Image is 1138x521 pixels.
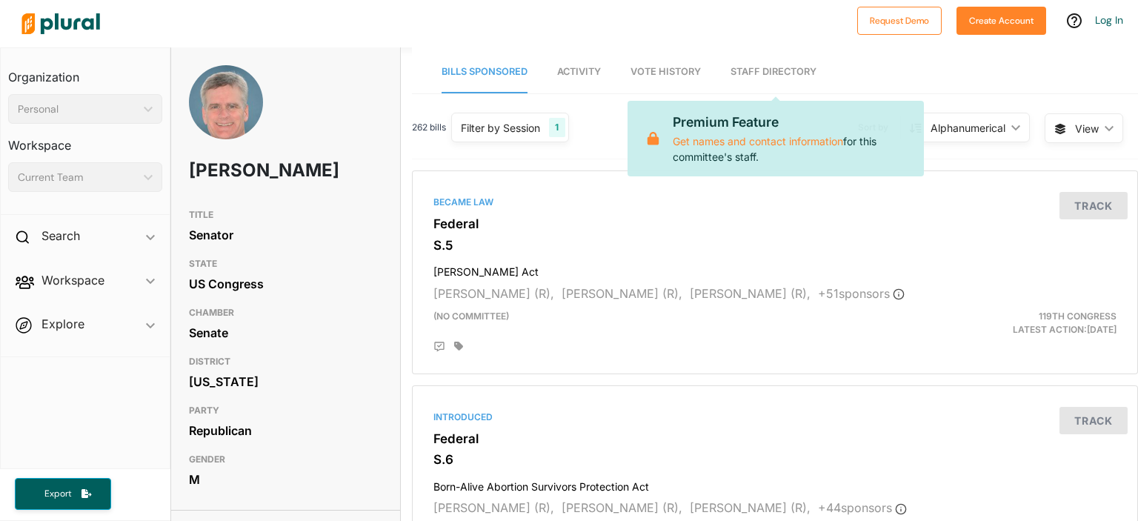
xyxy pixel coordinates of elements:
h2: Search [41,228,80,244]
h3: S.5 [433,238,1117,253]
div: Introduced [433,411,1117,424]
h1: [PERSON_NAME] [189,148,305,193]
span: + 51 sponsor s [818,286,905,301]
div: [US_STATE] [189,371,383,393]
p: Premium Feature [673,113,912,132]
div: 1 [549,118,565,137]
div: Personal [18,102,138,117]
h3: DISTRICT [189,353,383,371]
button: Create Account [956,7,1046,35]
span: 262 bills [412,121,446,134]
div: Latest Action: [DATE] [893,310,1128,336]
span: [PERSON_NAME] (R), [562,286,682,301]
h3: CHAMBER [189,304,383,322]
a: Log In [1095,13,1123,27]
h4: [PERSON_NAME] Act [433,259,1117,279]
span: Activity [557,66,601,77]
h4: Born-Alive Abortion Survivors Protection Act [433,474,1117,494]
span: [PERSON_NAME] (R), [562,500,682,515]
h3: Federal [433,216,1117,231]
h3: S.6 [433,452,1117,467]
div: Filter by Session [461,120,540,136]
div: Current Team [18,170,138,185]
h3: TITLE [189,206,383,224]
div: Senator [189,224,383,246]
div: Senate [189,322,383,344]
h3: PARTY [189,402,383,419]
h3: Workspace [8,124,162,156]
span: Export [34,488,81,500]
h3: Federal [433,431,1117,446]
a: Activity [557,51,601,93]
div: (no committee) [422,310,892,336]
span: [PERSON_NAME] (R), [433,286,554,301]
div: Add Position Statement [433,341,445,353]
a: Bills Sponsored [442,51,528,93]
div: Alphanumerical [931,120,1005,136]
h3: Organization [8,56,162,88]
p: for this committee's staff. [673,113,912,165]
button: Track [1059,407,1128,434]
span: [PERSON_NAME] (R), [433,500,554,515]
a: Request Demo [857,12,942,27]
span: Bills Sponsored [442,66,528,77]
span: + 44 sponsor s [818,500,907,515]
div: M [189,468,383,491]
button: Track [1059,192,1128,219]
button: Export [15,478,111,510]
span: [PERSON_NAME] (R), [690,500,811,515]
h3: GENDER [189,451,383,468]
a: Get names and contact information [673,135,843,147]
div: Became Law [433,196,1117,209]
span: [PERSON_NAME] (R), [690,286,811,301]
a: Vote History [630,51,701,93]
span: View [1075,121,1099,136]
div: Republican [189,419,383,442]
span: Vote History [630,66,701,77]
h3: STATE [189,255,383,273]
span: 119th Congress [1039,311,1117,322]
a: Staff Directory [731,51,816,93]
div: Add tags [454,341,463,351]
div: US Congress [189,273,383,295]
button: Request Demo [857,7,942,35]
img: Headshot of Bill Cassidy [189,65,263,156]
a: Create Account [956,12,1046,27]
